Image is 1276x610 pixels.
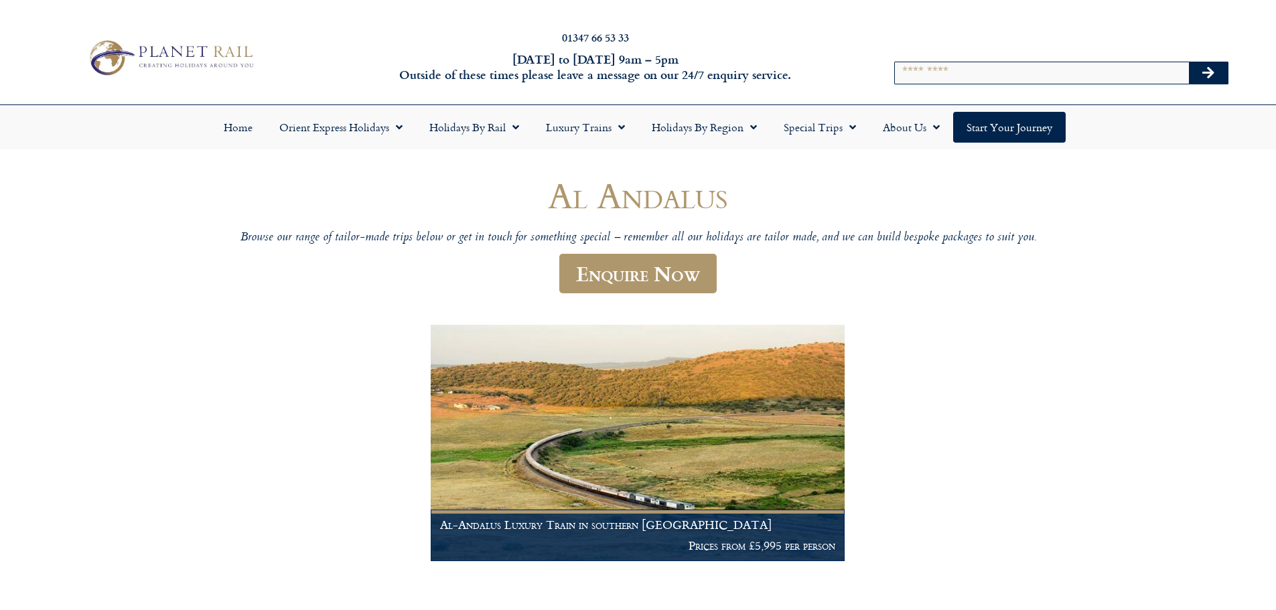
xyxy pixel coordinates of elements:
[236,230,1040,246] p: Browse our range of tailor-made trips below or get in touch for something special – remember all ...
[869,112,953,143] a: About Us
[562,29,629,45] a: 01347 66 53 33
[533,112,638,143] a: Luxury Trains
[770,112,869,143] a: Special Trips
[266,112,416,143] a: Orient Express Holidays
[7,112,1269,143] nav: Menu
[82,36,258,79] img: Planet Rail Train Holidays Logo
[344,52,847,83] h6: [DATE] to [DATE] 9am – 5pm Outside of these times please leave a message on our 24/7 enquiry serv...
[440,518,835,532] h1: Al-Andalus Luxury Train in southern [GEOGRAPHIC_DATA]
[431,325,845,562] a: Al-Andalus Luxury Train in southern [GEOGRAPHIC_DATA] Prices from £5,995 per person
[1189,62,1228,84] button: Search
[210,112,266,143] a: Home
[236,175,1040,215] h1: Al Andalus
[559,254,717,293] a: Enquire Now
[953,112,1066,143] a: Start your Journey
[440,539,835,552] p: Prices from £5,995 per person
[416,112,533,143] a: Holidays by Rail
[638,112,770,143] a: Holidays by Region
